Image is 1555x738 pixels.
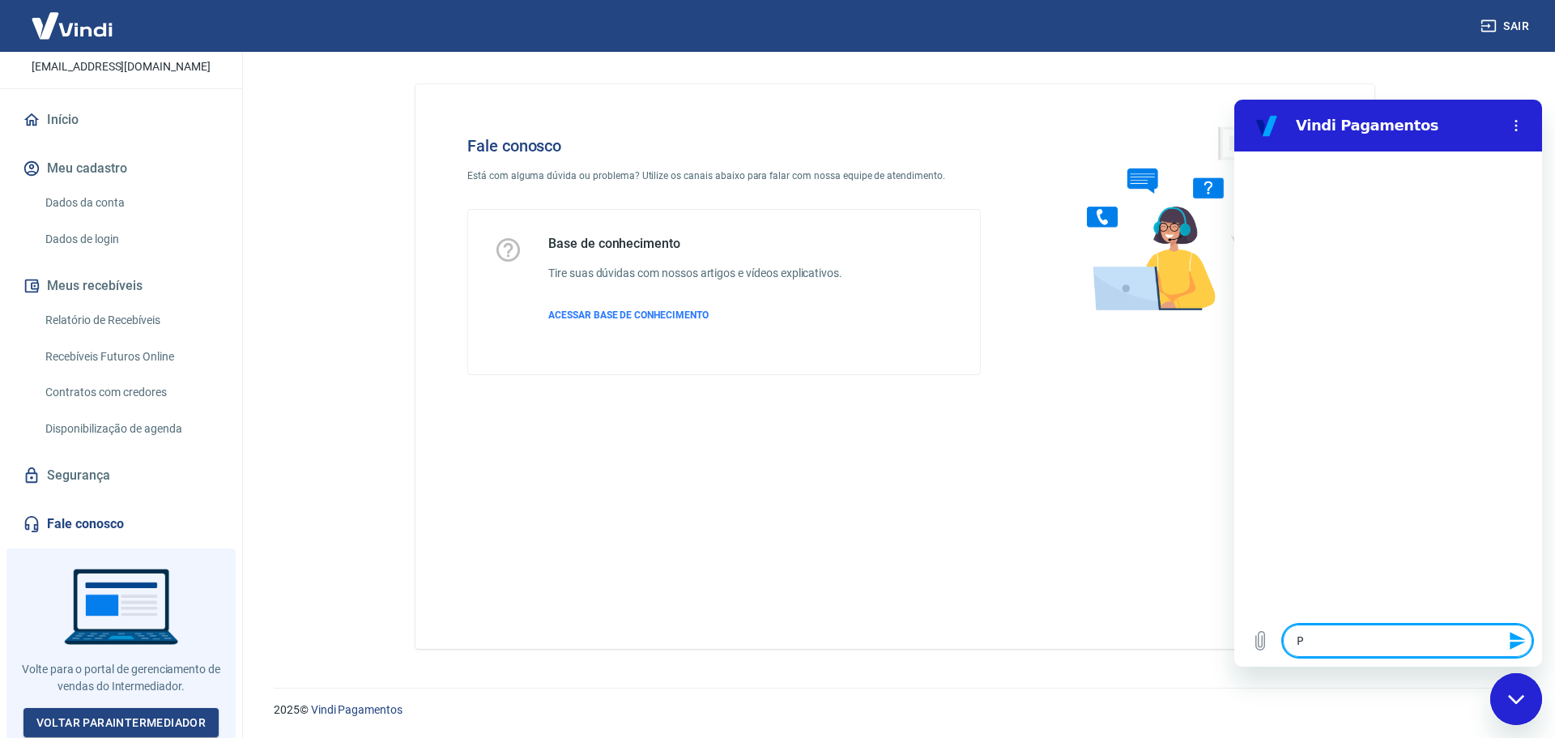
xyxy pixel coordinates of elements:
a: Recebíveis Futuros Online [39,340,223,373]
button: Sair [1477,11,1536,41]
p: WINNER COMERCIO E REPRESENTACOES LTDA [13,18,229,52]
a: Fale conosco [19,506,223,542]
a: Segurança [19,458,223,493]
h4: Fale conosco [467,136,981,156]
p: [EMAIL_ADDRESS][DOMAIN_NAME] [32,58,211,75]
a: Início [19,102,223,138]
a: Disponibilização de agenda [39,412,223,446]
a: Dados da conta [39,186,223,220]
a: Relatório de Recebíveis [39,304,223,337]
a: Contratos com credores [39,376,223,409]
button: Meus recebíveis [19,268,223,304]
iframe: Janela de mensagens [1234,100,1542,667]
h5: Base de conhecimento [548,236,842,252]
img: Vindi [19,1,125,50]
p: 2025 © [274,702,1516,719]
iframe: Botão para abrir a janela de mensagens, conversa em andamento [1490,673,1542,725]
a: Voltar paraIntermediador [23,708,219,738]
a: Dados de login [39,223,223,256]
h6: Tire suas dúvidas com nossos artigos e vídeos explicativos. [548,265,842,282]
button: Meu cadastro [19,151,223,186]
p: Está com alguma dúvida ou problema? Utilize os canais abaixo para falar com nossa equipe de atend... [467,169,981,183]
a: Vindi Pagamentos [311,703,403,716]
a: ACESSAR BASE DE CONHECIMENTO [548,308,842,322]
span: ACESSAR BASE DE CONHECIMENTO [548,309,709,321]
img: Fale conosco [1054,110,1301,326]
